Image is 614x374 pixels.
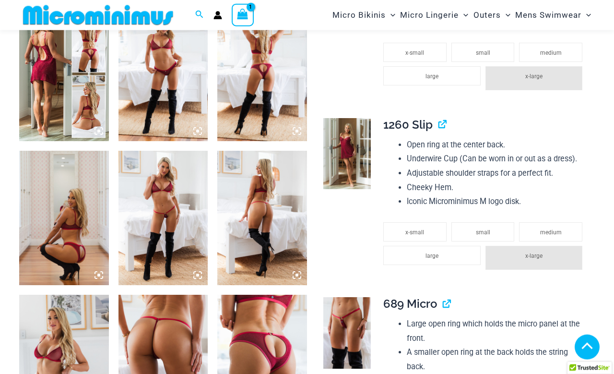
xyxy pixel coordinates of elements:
span: 689 Micro [383,297,437,311]
span: large [425,73,438,80]
img: Guilty Pleasures Red 1045 Bra 689 Micro [118,151,208,285]
li: x-large [485,246,582,270]
span: 1260 Slip [383,118,433,132]
li: x-large [485,66,582,90]
a: Mens SwimwearMenu ToggleMenu Toggle [513,3,593,27]
span: x-large [525,73,543,80]
span: small [476,229,490,236]
li: x-small [383,43,447,62]
img: Guilty Pleasures Red 1045 Bra 689 Micro [217,151,307,285]
li: Underwire Cup (Can be worn in or out as a dress). [407,152,587,166]
a: View Shopping Cart, 1 items [232,4,254,26]
span: Menu Toggle [501,3,510,27]
img: Guilty Pleasures Red Collection Pack [19,7,109,141]
span: Micro Lingerie [400,3,459,27]
span: x-small [405,229,424,236]
li: large [383,66,480,85]
li: Cheeky Hem. [407,181,587,195]
nav: Site Navigation [329,1,595,29]
a: Micro BikinisMenu ToggleMenu Toggle [330,3,398,27]
span: Mens Swimwear [515,3,581,27]
span: Outers [473,3,501,27]
img: Guilty Pleasures Red 1260 Slip [323,118,371,190]
img: Guilty Pleasures Red 1045 Bra 6045 Thong [118,7,208,141]
img: Guilty Pleasures Red 1045 Bra 6045 Thong [217,7,307,141]
li: A smaller open ring at the back holds the string back. [407,345,587,374]
a: Search icon link [195,9,204,21]
span: Menu Toggle [581,3,591,27]
li: x-small [383,222,447,241]
li: medium [519,43,582,62]
span: x-large [525,253,543,259]
li: Large open ring which holds the micro panel at the front. [407,317,587,345]
a: Micro LingerieMenu ToggleMenu Toggle [398,3,471,27]
li: medium [519,222,582,241]
span: medium [540,49,562,56]
span: Micro Bikinis [332,3,386,27]
li: small [451,43,515,62]
li: large [383,246,480,265]
img: MM SHOP LOGO FLAT [19,4,177,26]
li: Iconic Microminimus M logo disk. [407,194,587,209]
span: small [476,49,490,56]
span: Menu Toggle [386,3,395,27]
span: x-small [405,49,424,56]
span: medium [540,229,562,236]
img: Guilty Pleasures Red 1045 Bra 6045 Thong [19,151,109,285]
span: Menu Toggle [459,3,468,27]
li: Open ring at the center back. [407,138,587,152]
a: OutersMenu ToggleMenu Toggle [471,3,513,27]
li: Adjustable shoulder straps for a perfect fit. [407,166,587,181]
a: Account icon link [213,11,222,20]
span: large [425,253,438,259]
img: Guilty Pleasures Red 689 Micro [323,297,371,369]
li: small [451,222,515,241]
